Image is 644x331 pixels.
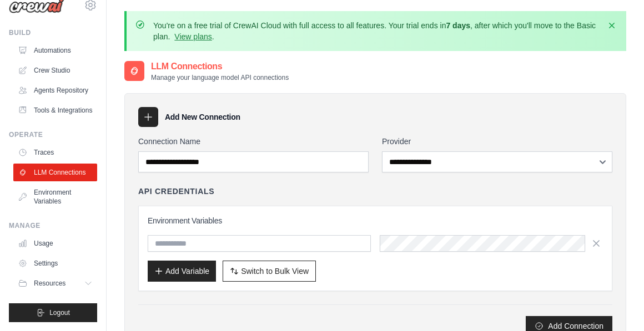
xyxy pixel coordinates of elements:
[13,235,97,252] a: Usage
[382,136,612,147] label: Provider
[13,184,97,210] a: Environment Variables
[9,28,97,37] div: Build
[13,101,97,119] a: Tools & Integrations
[9,130,97,139] div: Operate
[49,308,70,317] span: Logout
[9,303,97,322] button: Logout
[165,111,240,123] h3: Add New Connection
[151,73,289,82] p: Manage your language model API connections
[13,144,97,161] a: Traces
[148,261,216,282] button: Add Variable
[13,82,97,99] a: Agents Repository
[13,164,97,181] a: LLM Connections
[138,136,369,147] label: Connection Name
[34,279,66,288] span: Resources
[174,32,212,41] a: View plans
[138,186,214,197] h4: API Credentials
[446,21,470,30] strong: 7 days
[13,254,97,272] a: Settings
[9,221,97,230] div: Manage
[153,20,600,42] p: You're on a free trial of CrewAI Cloud with full access to all features. Your trial ends in , aft...
[13,274,97,292] button: Resources
[148,215,603,226] h3: Environment Variables
[223,261,316,282] button: Switch to Bulk View
[151,60,289,73] h2: LLM Connections
[13,42,97,59] a: Automations
[13,62,97,79] a: Crew Studio
[241,266,309,277] span: Switch to Bulk View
